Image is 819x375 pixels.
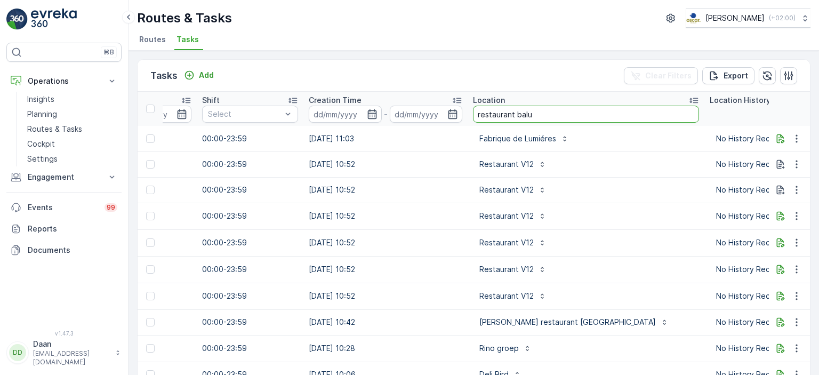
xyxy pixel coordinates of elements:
[33,339,110,349] p: Daan
[716,159,799,170] p: No History Records
[479,343,519,354] p: Rino groep
[197,177,303,203] td: 00:00-23:59
[146,238,155,247] div: Toggle Row Selected
[197,335,303,362] td: 00:00-23:59
[137,10,232,27] p: Routes & Tasks
[31,9,77,30] img: logo_light-DOdMpM7g.png
[146,134,155,143] div: Toggle Row Selected
[702,67,754,84] button: Export
[716,133,799,144] p: No History Records
[197,256,303,283] td: 00:00-23:59
[197,151,303,177] td: 00:00-23:59
[479,185,534,195] p: Restaurant V12
[197,309,303,335] td: 00:00-23:59
[624,67,698,84] button: Clear Filters
[724,70,748,81] p: Export
[303,126,468,151] td: [DATE] 11:03
[6,330,122,337] span: v 1.47.3
[27,94,54,105] p: Insights
[28,224,117,234] p: Reports
[303,283,468,309] td: [DATE] 10:52
[479,159,534,170] p: Restaurant V12
[27,124,82,134] p: Routes & Tasks
[705,13,765,23] p: [PERSON_NAME]
[716,317,799,328] p: No History Records
[473,106,699,123] input: Search
[303,177,468,203] td: [DATE] 10:52
[479,133,556,144] p: Fabrique de Lumiéres
[28,172,100,182] p: Engagement
[208,109,282,119] p: Select
[146,344,155,353] div: Toggle Row Selected
[473,234,553,251] button: Restaurant V12
[27,109,57,119] p: Planning
[473,156,553,173] button: Restaurant V12
[146,212,155,220] div: Toggle Row Selected
[309,95,362,106] p: Creation Time
[28,202,98,213] p: Events
[473,340,538,357] button: Rino groep
[6,339,122,366] button: DDDaan[EMAIL_ADDRESS][DOMAIN_NAME]
[27,154,58,164] p: Settings
[473,95,505,106] p: Location
[384,108,388,121] p: -
[146,292,155,300] div: Toggle Row Selected
[139,34,166,45] span: Routes
[146,186,155,194] div: Toggle Row Selected
[686,9,810,28] button: [PERSON_NAME](+02:00)
[716,264,799,275] p: No History Records
[303,229,468,256] td: [DATE] 10:52
[146,265,155,274] div: Toggle Row Selected
[176,34,199,45] span: Tasks
[390,106,463,123] input: dd/mm/yyyy
[303,151,468,177] td: [DATE] 10:52
[479,291,534,301] p: Restaurant V12
[716,237,799,248] p: No History Records
[180,69,218,82] button: Add
[303,335,468,362] td: [DATE] 10:28
[479,317,656,328] p: [PERSON_NAME] restaurant [GEOGRAPHIC_DATA]
[473,261,553,278] button: Restaurant V12
[23,122,122,137] a: Routes & Tasks
[473,181,553,198] button: Restaurant V12
[716,211,799,221] p: No History Records
[6,240,122,261] a: Documents
[28,245,117,256] p: Documents
[23,151,122,166] a: Settings
[479,211,534,221] p: Restaurant V12
[710,95,770,106] p: Location History
[473,130,575,147] button: Fabrique de Lumiéres
[33,349,110,366] p: [EMAIL_ADDRESS][DOMAIN_NAME]
[6,70,122,92] button: Operations
[303,309,468,335] td: [DATE] 10:42
[103,48,114,57] p: ⌘B
[686,12,701,24] img: basis-logo_rgb2x.png
[6,197,122,218] a: Events99
[28,76,100,86] p: Operations
[197,203,303,229] td: 00:00-23:59
[202,95,220,106] p: Shift
[146,160,155,169] div: Toggle Row Selected
[23,92,122,107] a: Insights
[9,344,26,361] div: DD
[23,107,122,122] a: Planning
[716,185,799,195] p: No History Records
[197,229,303,256] td: 00:00-23:59
[23,137,122,151] a: Cockpit
[473,288,553,305] button: Restaurant V12
[6,9,28,30] img: logo
[146,318,155,326] div: Toggle Row Selected
[473,314,675,331] button: [PERSON_NAME] restaurant [GEOGRAPHIC_DATA]
[303,203,468,229] td: [DATE] 10:52
[150,68,178,83] p: Tasks
[197,283,303,309] td: 00:00-23:59
[6,218,122,240] a: Reports
[769,14,796,22] p: ( +02:00 )
[716,343,799,354] p: No History Records
[199,70,214,81] p: Add
[27,139,55,149] p: Cockpit
[309,106,382,123] input: dd/mm/yyyy
[645,70,692,81] p: Clear Filters
[107,203,115,212] p: 99
[473,208,553,225] button: Restaurant V12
